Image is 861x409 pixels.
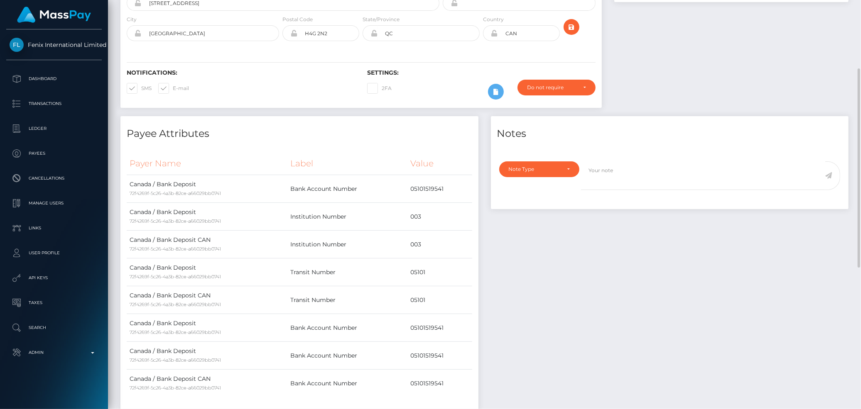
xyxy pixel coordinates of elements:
td: Bank Account Number [287,175,407,203]
a: Taxes [6,292,102,313]
p: Links [10,222,98,234]
small: 72f4269f-5c26-4a3b-82ce-a66029bb0741 [130,329,221,335]
td: 05101 [407,286,472,314]
label: City [127,16,137,23]
td: 05101 [407,258,472,286]
a: Dashboard [6,68,102,89]
p: Admin [10,346,98,359]
div: Note Type [509,166,561,173]
small: 72f4269f-5c26-4a3b-82ce-a66029bb0741 [130,274,221,280]
h4: Payee Attributes [127,127,472,141]
a: Ledger [6,118,102,139]
a: Links [6,218,102,239]
td: Canada / Bank Deposit [127,258,287,286]
label: E-mail [158,83,189,94]
small: 72f4269f-5c26-4a3b-82ce-a66029bb0741 [130,385,221,391]
div: Do not require [527,84,576,91]
h6: Settings: [367,69,595,76]
p: Search [10,321,98,334]
td: 05101519541 [407,342,472,370]
td: 05101519541 [407,370,472,397]
label: SMS [127,83,152,94]
td: Transit Number [287,286,407,314]
td: Canada / Bank Deposit [127,203,287,231]
td: Canada / Bank Deposit CAN [127,370,287,397]
label: State/Province [363,16,400,23]
td: Canada / Bank Deposit [127,342,287,370]
a: Payees [6,143,102,164]
button: Note Type [499,161,580,177]
td: Bank Account Number [287,342,407,370]
a: API Keys [6,268,102,288]
td: Canada / Bank Deposit [127,175,287,203]
td: 05101519541 [407,314,472,342]
small: 72f4269f-5c26-4a3b-82ce-a66029bb0741 [130,190,221,196]
h6: Notifications: [127,69,355,76]
td: Transit Number [287,258,407,286]
td: 003 [407,231,472,258]
td: 05101519541 [407,175,472,203]
p: Ledger [10,122,98,135]
p: Cancellations [10,172,98,185]
p: Taxes [10,297,98,309]
a: Transactions [6,93,102,114]
a: Cancellations [6,168,102,189]
small: 72f4269f-5c26-4a3b-82ce-a66029bb0741 [130,357,221,363]
label: 2FA [367,83,392,94]
p: Manage Users [10,197,98,209]
label: Country [483,16,504,23]
a: Manage Users [6,193,102,214]
small: 72f4269f-5c26-4a3b-82ce-a66029bb0741 [130,302,221,307]
td: Canada / Bank Deposit [127,314,287,342]
a: Search [6,317,102,338]
img: Fenix International Limited [10,38,24,52]
td: Canada / Bank Deposit CAN [127,231,287,258]
h4: Notes [497,127,843,141]
img: MassPay Logo [17,7,91,23]
a: User Profile [6,243,102,263]
p: User Profile [10,247,98,259]
button: Do not require [518,80,595,95]
td: Bank Account Number [287,370,407,397]
td: Institution Number [287,203,407,231]
td: Institution Number [287,231,407,258]
td: Canada / Bank Deposit CAN [127,286,287,314]
th: Value [407,152,472,175]
small: 72f4269f-5c26-4a3b-82ce-a66029bb0741 [130,246,221,252]
small: 72f4269f-5c26-4a3b-82ce-a66029bb0741 [130,218,221,224]
p: Dashboard [10,73,98,85]
p: Payees [10,147,98,160]
th: Payer Name [127,152,287,175]
p: Transactions [10,97,98,110]
span: Fenix International Limited [6,41,102,49]
td: 003 [407,203,472,231]
th: Label [287,152,407,175]
p: API Keys [10,272,98,284]
td: Bank Account Number [287,314,407,342]
a: Admin [6,342,102,363]
label: Postal Code [282,16,313,23]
